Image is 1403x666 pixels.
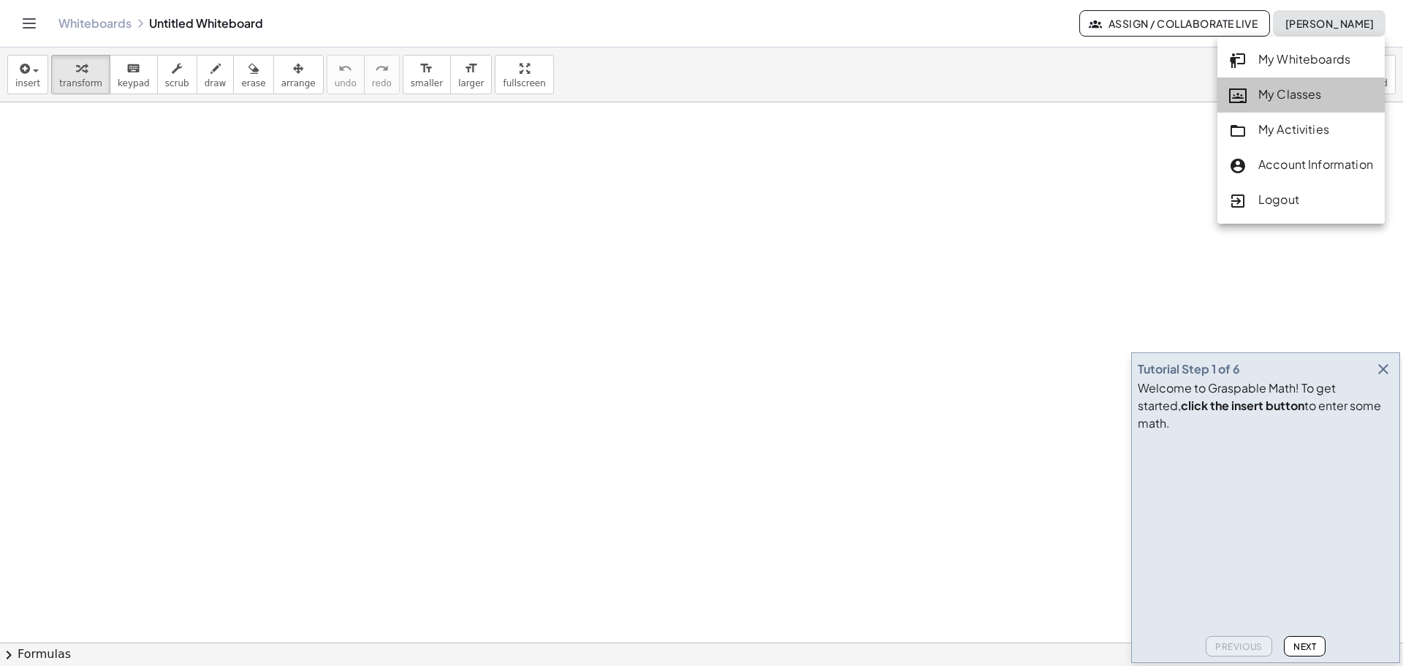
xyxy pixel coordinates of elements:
a: My Classes [1217,77,1385,113]
i: format_size [464,60,478,77]
div: Account Information [1229,156,1373,175]
button: [PERSON_NAME] [1273,10,1385,37]
button: draw [197,55,235,94]
span: redo [372,78,392,88]
button: transform [51,55,110,94]
i: undo [338,60,352,77]
button: keyboardkeypad [110,55,158,94]
span: transform [59,78,102,88]
b: click the insert button [1181,398,1304,413]
i: redo [375,60,389,77]
a: My Activities [1217,113,1385,148]
span: fullscreen [503,78,545,88]
a: Whiteboards [58,16,132,31]
div: My Classes [1229,86,1373,105]
button: arrange [273,55,324,94]
span: Assign / Collaborate Live [1092,17,1258,30]
span: draw [205,78,227,88]
i: format_size [419,60,433,77]
button: erase [233,55,273,94]
span: scrub [165,78,189,88]
span: larger [458,78,484,88]
div: Logout [1229,191,1373,210]
span: insert [15,78,40,88]
span: erase [241,78,265,88]
span: Next [1293,641,1316,652]
button: format_sizesmaller [403,55,451,94]
button: Assign / Collaborate Live [1079,10,1270,37]
button: insert [7,55,48,94]
button: Next [1284,636,1326,656]
div: Welcome to Graspable Math! To get started, to enter some math. [1138,379,1394,432]
span: keypad [118,78,150,88]
span: [PERSON_NAME] [1285,17,1374,30]
div: My Activities [1229,121,1373,140]
div: Tutorial Step 1 of 6 [1138,360,1240,378]
button: fullscreen [495,55,553,94]
div: My Whiteboards [1229,50,1373,69]
span: undo [335,78,357,88]
button: format_sizelarger [450,55,492,94]
a: My Whiteboards [1217,42,1385,77]
span: arrange [281,78,316,88]
button: undoundo [327,55,365,94]
i: keyboard [126,60,140,77]
button: Toggle navigation [18,12,41,35]
span: smaller [411,78,443,88]
button: scrub [157,55,197,94]
button: redoredo [364,55,400,94]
